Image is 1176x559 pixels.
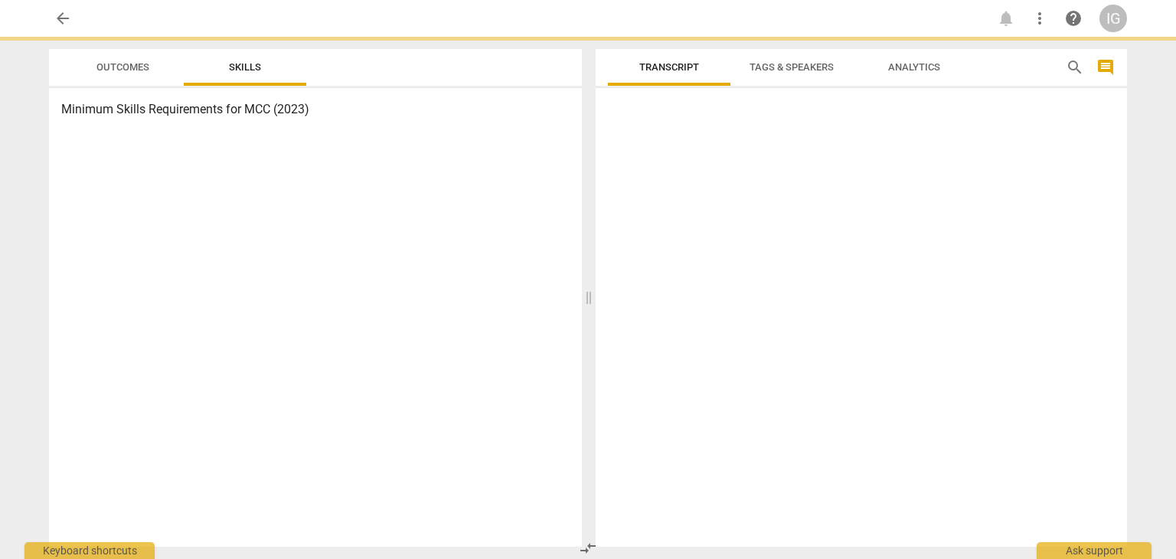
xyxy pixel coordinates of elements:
[1093,55,1118,80] button: Show/Hide comments
[229,61,261,73] span: Skills
[54,9,72,28] span: arrow_back
[1096,58,1115,77] span: comment
[579,539,597,557] span: compare_arrows
[1060,5,1087,32] a: Help
[639,61,699,73] span: Transcript
[1063,55,1087,80] button: Search
[1064,9,1083,28] span: help
[61,100,570,119] h3: Minimum Skills Requirements for MCC (2023)
[888,61,940,73] span: Analytics
[750,61,834,73] span: Tags & Speakers
[96,61,149,73] span: Outcomes
[1031,9,1049,28] span: more_vert
[1099,5,1127,32] button: IG
[24,542,155,559] div: Keyboard shortcuts
[1066,58,1084,77] span: search
[1037,542,1151,559] div: Ask support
